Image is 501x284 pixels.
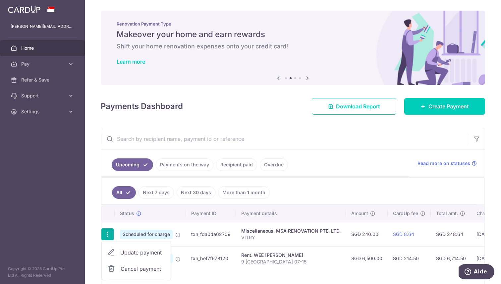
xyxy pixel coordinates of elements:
td: SGD 214.50 [388,246,431,270]
h6: Shift your home renovation expenses onto your credit card! [117,42,469,50]
a: Payments on the way [156,158,213,171]
span: CardUp fee [393,210,418,217]
span: Home [21,45,65,51]
td: SGD 240.00 [346,222,388,246]
p: 9 [GEOGRAPHIC_DATA] 07-15 [241,258,341,265]
img: Renovation banner [101,11,485,85]
a: Create Payment [404,98,485,115]
div: Miscellaneous. MSA RENOVATION PTE. LTD. [241,228,341,234]
span: Download Report [336,102,380,110]
span: Total amt. [436,210,458,217]
span: Amount [351,210,368,217]
input: Search by recipient name, payment id or reference [101,128,469,149]
span: Refer & Save [21,77,65,83]
span: Read more on statuses [417,160,470,167]
a: All [112,186,136,199]
span: Create Payment [428,102,469,110]
div: Rent. WEE [PERSON_NAME] [241,252,341,258]
td: txn_fda0da62709 [186,222,236,246]
a: Next 7 days [139,186,174,199]
p: VITRY [241,234,341,241]
p: [PERSON_NAME][EMAIL_ADDRESS][PERSON_NAME][DOMAIN_NAME] [11,23,74,30]
a: Read more on statuses [417,160,477,167]
span: Pay [21,61,65,67]
img: CardUp [8,5,40,13]
td: txn_bef7f678120 [186,246,236,270]
a: More than 1 month [218,186,270,199]
td: SGD 6,714.50 [431,246,471,270]
span: Support [21,92,65,99]
a: SGD 8.64 [393,231,414,237]
span: Status [120,210,134,217]
iframe: Ouvre un widget dans lequel vous pouvez trouver plus d’informations [459,264,494,281]
td: SGD 6,500.00 [346,246,388,270]
p: Renovation Payment Type [117,21,469,27]
span: Settings [21,108,65,115]
span: Scheduled for charge [120,230,173,239]
th: Payment ID [186,205,236,222]
td: SGD 248.64 [431,222,471,246]
a: Recipient paid [216,158,257,171]
a: Next 30 days [177,186,215,199]
a: Download Report [312,98,396,115]
h5: Makeover your home and earn rewards [117,29,469,40]
h4: Payments Dashboard [101,100,183,112]
a: Overdue [260,158,288,171]
a: Upcoming [112,158,153,171]
th: Payment details [236,205,346,222]
a: Learn more [117,58,145,65]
